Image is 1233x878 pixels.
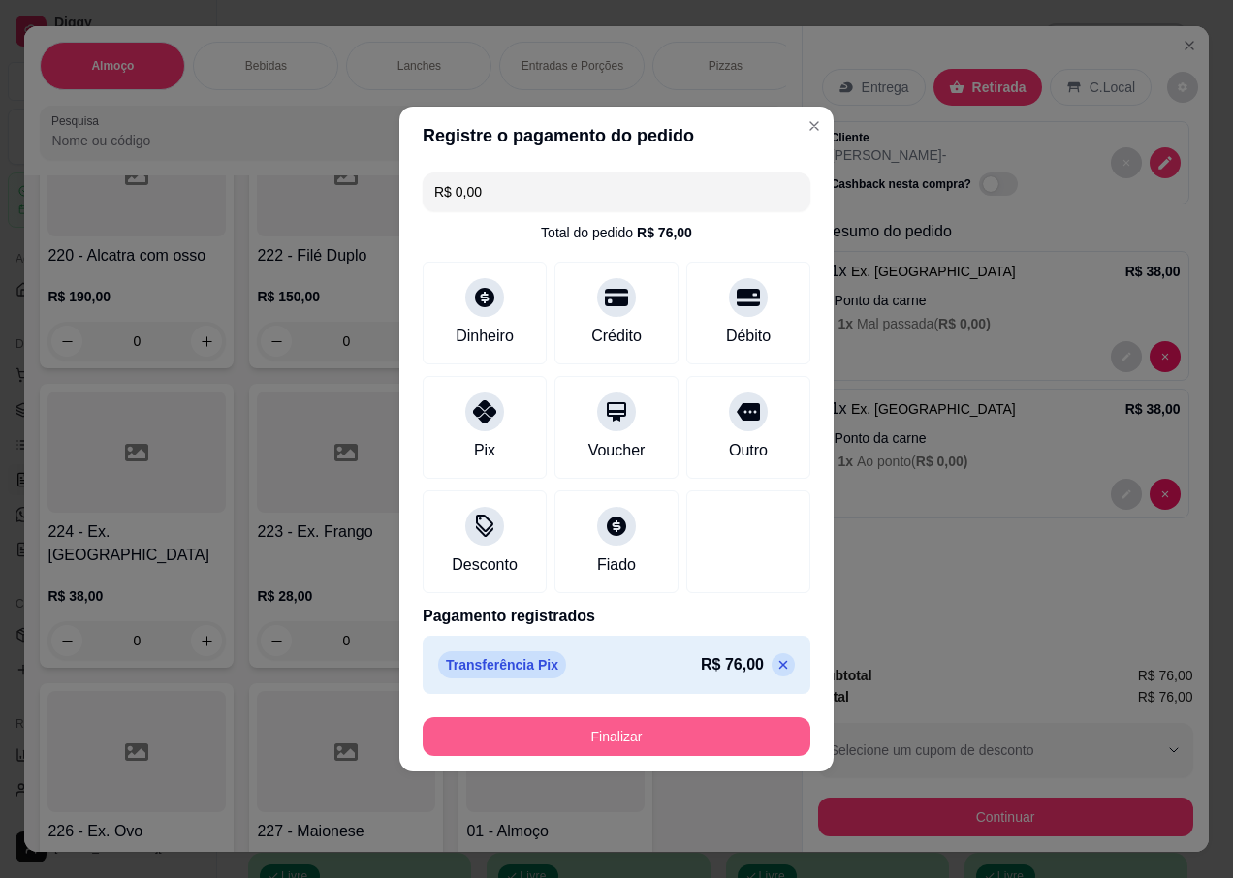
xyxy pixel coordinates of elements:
[701,653,764,676] p: R$ 76,00
[541,223,692,242] div: Total do pedido
[799,110,830,141] button: Close
[399,107,834,165] header: Registre o pagamento do pedido
[591,325,642,348] div: Crédito
[438,651,566,678] p: Transferência Pix
[588,439,646,462] div: Voucher
[456,325,514,348] div: Dinheiro
[423,605,810,628] p: Pagamento registrados
[452,553,518,577] div: Desconto
[434,172,799,211] input: Ex.: hambúrguer de cordeiro
[474,439,495,462] div: Pix
[423,717,810,756] button: Finalizar
[597,553,636,577] div: Fiado
[726,325,771,348] div: Débito
[729,439,768,462] div: Outro
[637,223,692,242] div: R$ 76,00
